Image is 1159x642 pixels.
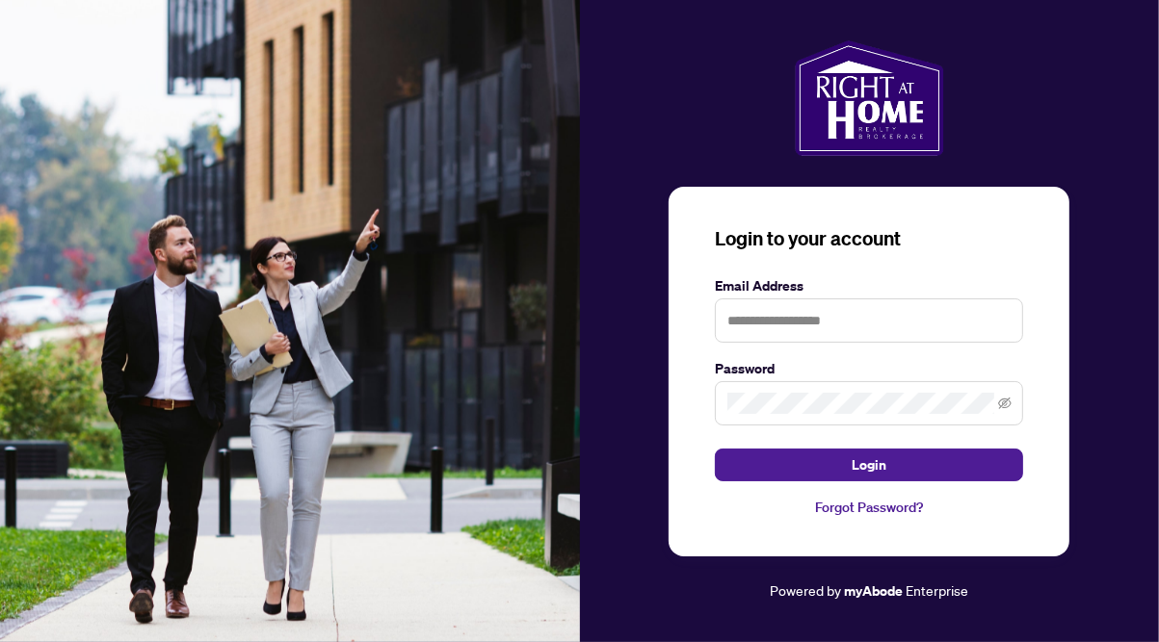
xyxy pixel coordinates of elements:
[795,40,944,156] img: ma-logo
[844,580,903,602] a: myAbode
[852,449,886,480] span: Login
[715,497,1023,518] a: Forgot Password?
[715,275,1023,296] label: Email Address
[715,449,1023,481] button: Login
[715,358,1023,379] label: Password
[906,581,968,599] span: Enterprise
[998,397,1012,410] span: eye-invisible
[770,581,841,599] span: Powered by
[715,225,1023,252] h3: Login to your account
